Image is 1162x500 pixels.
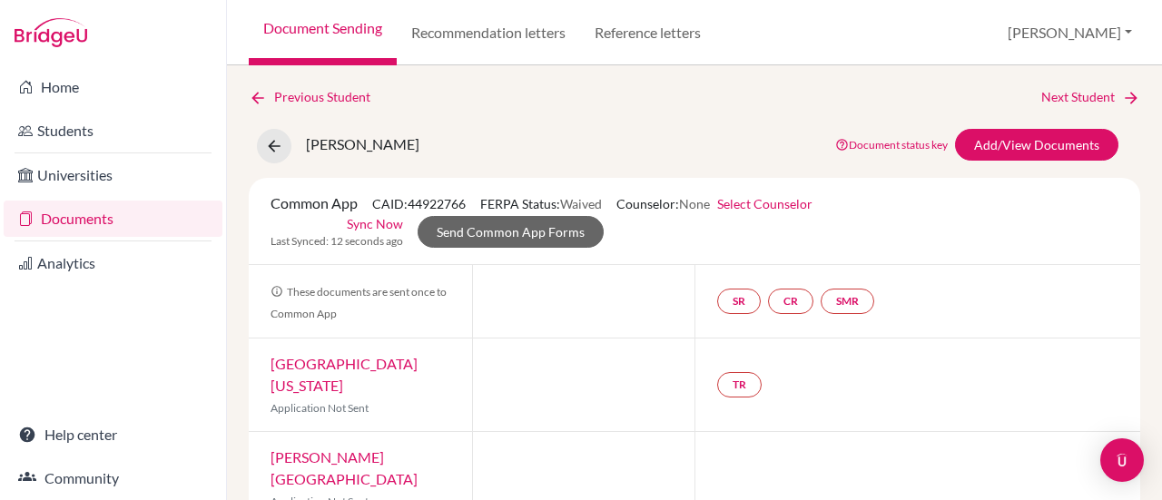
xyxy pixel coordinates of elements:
[347,214,403,233] a: Sync Now
[480,196,602,211] span: FERPA Status:
[271,233,403,250] span: Last Synced: 12 seconds ago
[1041,87,1140,107] a: Next Student
[560,196,602,211] span: Waived
[271,194,358,211] span: Common App
[271,355,418,394] a: [GEOGRAPHIC_DATA][US_STATE]
[418,216,604,248] a: Send Common App Forms
[306,135,419,152] span: [PERSON_NAME]
[271,401,369,415] span: Application Not Sent
[1000,15,1140,50] button: [PERSON_NAME]
[1100,438,1144,482] div: Open Intercom Messenger
[271,448,418,487] a: [PERSON_NAME][GEOGRAPHIC_DATA]
[4,201,222,237] a: Documents
[4,157,222,193] a: Universities
[768,289,813,314] a: CR
[679,196,710,211] span: None
[835,138,948,152] a: Document status key
[372,196,466,211] span: CAID: 44922766
[271,285,447,320] span: These documents are sent once to Common App
[4,417,222,453] a: Help center
[717,372,762,397] a: TR
[821,289,874,314] a: SMR
[717,289,761,314] a: SR
[15,18,87,47] img: Bridge-U
[4,69,222,105] a: Home
[249,87,385,107] a: Previous Student
[616,196,812,211] span: Counselor:
[717,196,812,211] a: Select Counselor
[4,113,222,149] a: Students
[4,460,222,496] a: Community
[4,245,222,281] a: Analytics
[955,129,1118,161] a: Add/View Documents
